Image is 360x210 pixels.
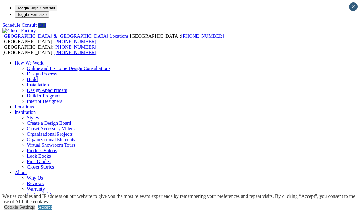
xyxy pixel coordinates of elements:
[15,11,49,18] button: Toggle Font size
[15,5,57,11] button: Toggle High Contrast
[15,170,27,175] a: About
[27,126,75,131] a: Closet Accessory Videos
[54,39,96,44] a: [PHONE_NUMBER]
[15,104,34,109] a: Locations
[27,164,54,170] a: Closet Stories
[27,153,51,159] a: Look Books
[27,115,39,120] a: Styles
[27,71,57,76] a: Design Process
[17,12,47,17] span: Toggle Font size
[27,93,61,98] a: Builder Programs
[4,205,35,210] a: Cookie Settings
[27,137,75,142] a: Organizational Elements
[38,205,52,210] a: Accept
[2,33,129,39] span: [GEOGRAPHIC_DATA] & [GEOGRAPHIC_DATA] Locations
[27,192,54,197] a: Sustainability
[27,159,51,164] a: Free Guides
[15,110,36,115] a: Inspiration
[15,60,44,65] a: How We Work
[27,99,62,104] a: Interior Designers
[54,50,96,55] a: [PHONE_NUMBER]
[2,33,224,44] span: [GEOGRAPHIC_DATA]: [GEOGRAPHIC_DATA]:
[54,44,96,50] a: [PHONE_NUMBER]
[27,148,57,153] a: Product Videos
[27,181,44,186] a: Reviews
[17,6,55,10] span: Toggle High Contrast
[27,186,45,191] a: Warranty
[27,77,38,82] a: Build
[181,33,224,39] a: [PHONE_NUMBER]
[2,23,37,28] a: Schedule Consult
[27,175,43,180] a: Why Us
[27,88,67,93] a: Design Appointment
[27,142,75,148] a: Virtual Showroom Tours
[2,194,360,205] div: We use cookies and IP address on our website to give you the most relevant experience by remember...
[2,33,130,39] a: [GEOGRAPHIC_DATA] & [GEOGRAPHIC_DATA] Locations
[2,28,36,33] img: Closet Factory
[27,66,110,71] a: Online and In-Home Design Consultations
[38,23,46,28] a: Call
[349,2,358,11] button: Close
[27,121,71,126] a: Create a Design Board
[27,131,73,137] a: Organizational Projects
[2,44,96,55] span: [GEOGRAPHIC_DATA]: [GEOGRAPHIC_DATA]:
[27,82,49,87] a: Installation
